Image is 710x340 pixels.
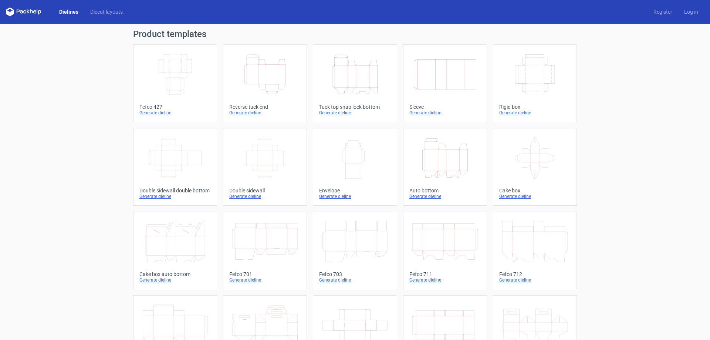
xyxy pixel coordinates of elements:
[53,8,84,16] a: Dielines
[493,212,577,289] a: Fefco 712Generate dieline
[133,30,577,38] h1: Product templates
[409,271,481,277] div: Fefco 711
[139,104,211,110] div: Fefco 427
[313,44,397,122] a: Tuck top snap lock bottomGenerate dieline
[499,193,571,199] div: Generate dieline
[319,193,390,199] div: Generate dieline
[499,104,571,110] div: Rigid box
[409,104,481,110] div: Sleeve
[313,212,397,289] a: Fefco 703Generate dieline
[319,271,390,277] div: Fefco 703
[229,271,301,277] div: Fefco 701
[133,44,217,122] a: Fefco 427Generate dieline
[403,212,487,289] a: Fefco 711Generate dieline
[133,128,217,206] a: Double sidewall double bottomGenerate dieline
[229,104,301,110] div: Reverse tuck end
[139,188,211,193] div: Double sidewall double bottom
[499,271,571,277] div: Fefco 712
[678,8,704,16] a: Log in
[229,188,301,193] div: Double sidewall
[313,128,397,206] a: EnvelopeGenerate dieline
[229,193,301,199] div: Generate dieline
[499,110,571,116] div: Generate dieline
[139,110,211,116] div: Generate dieline
[319,188,390,193] div: Envelope
[648,8,678,16] a: Register
[409,193,481,199] div: Generate dieline
[139,271,211,277] div: Cake box auto bottom
[499,277,571,283] div: Generate dieline
[493,44,577,122] a: Rigid boxGenerate dieline
[403,128,487,206] a: Auto bottomGenerate dieline
[223,128,307,206] a: Double sidewallGenerate dieline
[499,188,571,193] div: Cake box
[133,212,217,289] a: Cake box auto bottomGenerate dieline
[493,128,577,206] a: Cake boxGenerate dieline
[139,193,211,199] div: Generate dieline
[403,44,487,122] a: SleeveGenerate dieline
[319,277,390,283] div: Generate dieline
[223,212,307,289] a: Fefco 701Generate dieline
[319,110,390,116] div: Generate dieline
[229,110,301,116] div: Generate dieline
[409,110,481,116] div: Generate dieline
[409,188,481,193] div: Auto bottom
[139,277,211,283] div: Generate dieline
[229,277,301,283] div: Generate dieline
[84,8,129,16] a: Diecut layouts
[223,44,307,122] a: Reverse tuck endGenerate dieline
[409,277,481,283] div: Generate dieline
[319,104,390,110] div: Tuck top snap lock bottom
